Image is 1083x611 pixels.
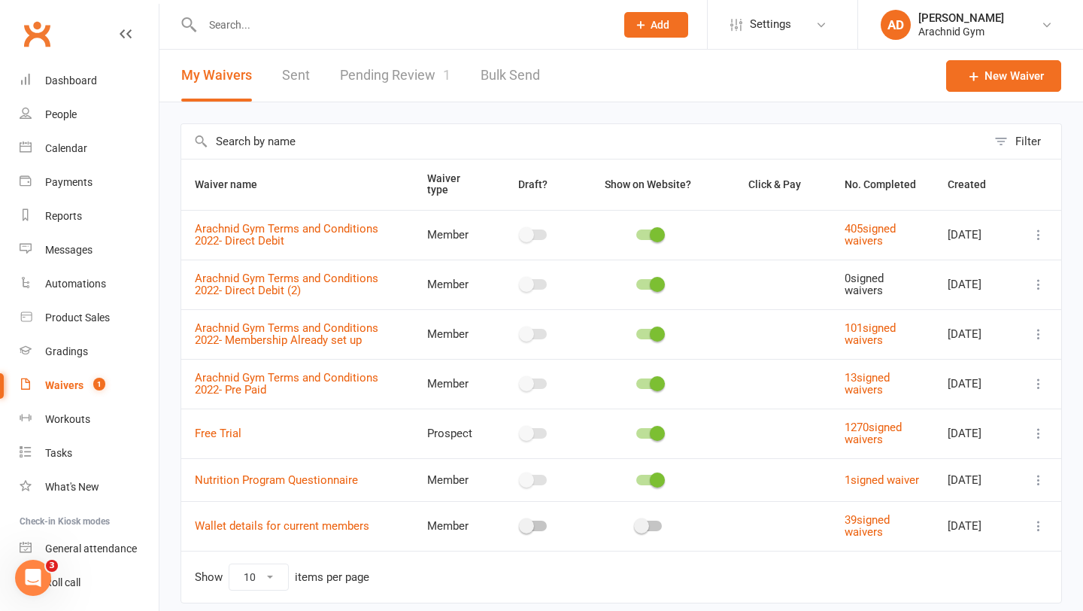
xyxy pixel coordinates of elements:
a: Arachnid Gym Terms and Conditions 2022- Direct Debit [195,222,378,248]
button: Draft? [505,175,564,193]
span: 3 [46,560,58,572]
a: 39signed waivers [845,513,890,540]
a: Clubworx [18,15,56,53]
span: 1 [443,67,450,83]
div: Roll call [45,576,80,588]
button: My Waivers [181,50,252,102]
a: Payments [20,166,159,199]
td: Member [414,501,491,551]
div: Product Sales [45,312,110,324]
a: New Waiver [946,60,1061,92]
span: Show on Website? [605,178,691,190]
a: Workouts [20,403,159,436]
td: Member [414,210,491,260]
div: [PERSON_NAME] [918,11,1004,25]
div: People [45,108,77,120]
span: Created [948,178,1003,190]
div: Arachnid Gym [918,25,1004,38]
td: [DATE] [934,458,1016,501]
a: 101signed waivers [845,321,896,348]
a: Free Trial [195,427,241,440]
div: Tasks [45,447,72,459]
div: Filter [1015,132,1041,150]
div: Automations [45,278,106,290]
span: Click & Pay [748,178,801,190]
span: Waiver name [195,178,274,190]
span: Draft? [518,178,548,190]
a: Messages [20,233,159,267]
th: Waiver type [414,160,491,210]
a: General attendance kiosk mode [20,532,159,566]
td: Member [414,359,491,409]
button: Waiver name [195,175,274,193]
a: Gradings [20,335,159,369]
td: Member [414,458,491,501]
td: Member [414,309,491,359]
a: Tasks [20,436,159,470]
a: Reports [20,199,159,233]
div: Calendar [45,142,87,154]
td: Member [414,260,491,309]
span: 1 [93,378,105,391]
input: Search by name [181,124,987,159]
a: What's New [20,470,159,504]
div: What's New [45,481,99,493]
a: Roll call [20,566,159,600]
a: Wallet details for current members [195,519,369,533]
div: Messages [45,244,93,256]
div: Show [195,564,369,591]
a: Bulk Send [481,50,540,102]
td: [DATE] [934,210,1016,260]
div: Reports [45,210,82,222]
div: Waivers [45,379,83,391]
td: [DATE] [934,359,1016,409]
div: items per page [295,571,369,584]
a: Sent [282,50,310,102]
a: 1signed waiver [845,473,919,487]
a: Arachnid Gym Terms and Conditions 2022- Membership Already set up [195,321,378,348]
span: 0 signed waivers [845,272,884,298]
div: AD [881,10,911,40]
a: Calendar [20,132,159,166]
span: Add [651,19,669,31]
div: Dashboard [45,74,97,87]
td: [DATE] [934,260,1016,309]
div: General attendance [45,543,137,555]
button: Add [624,12,688,38]
span: Settings [750,8,791,41]
a: 13signed waivers [845,371,890,397]
button: Filter [987,124,1061,159]
iframe: Intercom live chat [15,560,51,596]
td: Prospect [414,409,491,458]
button: Click & Pay [735,175,818,193]
a: Pending Review1 [340,50,450,102]
a: People [20,98,159,132]
td: [DATE] [934,409,1016,458]
button: Created [948,175,1003,193]
a: Automations [20,267,159,301]
a: Waivers 1 [20,369,159,403]
a: Arachnid Gym Terms and Conditions 2022- Direct Debit (2) [195,272,378,298]
a: Arachnid Gym Terms and Conditions 2022- Pre Paid [195,371,378,397]
a: 405signed waivers [845,222,896,248]
button: Show on Website? [591,175,708,193]
input: Search... [198,14,605,35]
th: No. Completed [831,160,934,210]
div: Workouts [45,413,90,425]
a: Dashboard [20,64,159,98]
td: [DATE] [934,309,1016,359]
a: 1270signed waivers [845,421,902,447]
a: Product Sales [20,301,159,335]
td: [DATE] [934,501,1016,551]
div: Payments [45,176,93,188]
div: Gradings [45,345,88,357]
a: Nutrition Program Questionnaire [195,473,358,487]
